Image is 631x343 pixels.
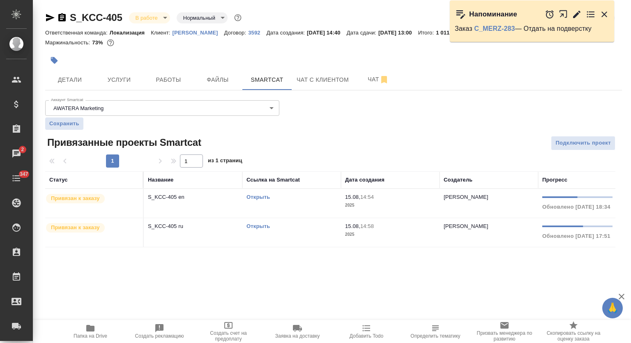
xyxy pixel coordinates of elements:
[50,75,90,85] span: Детали
[378,30,418,36] p: [DATE] 13:00
[307,30,347,36] p: [DATE] 14:40
[2,143,31,164] a: 2
[559,5,568,23] button: Открыть в новой вкладке
[410,333,460,339] span: Определить тематику
[45,117,83,130] button: Сохранить
[149,75,188,85] span: Работы
[551,136,615,150] button: Подключить проект
[51,194,100,203] p: Привязан к заказу
[45,51,63,69] button: Добавить тэг
[418,30,436,36] p: Итого:
[586,9,596,19] button: Перейти в todo
[545,9,555,19] button: Отложить
[267,30,307,36] p: Дата создания:
[173,29,224,36] a: [PERSON_NAME]
[105,37,116,48] button: 154.70 RUB; 0.91 USD;
[469,10,517,18] p: Напоминание
[74,333,107,339] span: Папка на Drive
[436,30,468,36] p: 1 011,42 ₽
[224,30,248,36] p: Договор:
[347,30,378,36] p: Дата сдачи:
[151,30,172,36] p: Клиент:
[444,176,472,184] div: Создатель
[606,299,619,317] span: 🙏
[92,39,105,46] p: 73%
[148,176,173,184] div: Название
[173,30,224,36] p: [PERSON_NAME]
[16,145,29,154] span: 2
[199,330,258,342] span: Создать счет на предоплату
[602,298,623,318] button: 🙏
[246,176,300,184] div: Ссылка на Smartcat
[350,333,383,339] span: Добавить Todo
[455,25,609,33] p: Заказ — Отдать на подверстку
[45,136,201,149] span: Привязанные проекты Smartcat
[45,13,55,23] button: Скопировать ссылку для ЯМессенджера
[544,330,603,342] span: Скопировать ссылку на оценку заказа
[51,105,106,112] button: AWATERA Marketing
[233,12,243,23] button: Доп статусы указывают на важность/срочность заказа
[401,320,470,343] button: Определить тематику
[345,201,435,209] p: 2025
[542,204,610,210] span: Обновлено [DATE] 18:34
[45,39,92,46] p: Маржинальность:
[148,222,238,230] p: S_KCC-405 ru
[177,12,228,23] div: В работе
[208,156,242,168] span: из 1 страниц
[332,320,401,343] button: Добавить Todo
[51,223,100,232] p: Привязан к заказу
[248,29,266,36] a: 3592
[275,333,320,339] span: Заявка на доставку
[246,194,270,200] a: Открыть
[263,320,332,343] button: Заявка на доставку
[599,9,609,19] button: Закрыть
[572,9,582,19] button: Редактировать
[542,233,610,239] span: Обновлено [DATE] 17:51
[194,320,263,343] button: Создать счет на предоплату
[539,320,608,343] button: Скопировать ссылку на оценку заказа
[198,75,237,85] span: Файлы
[555,138,611,148] span: Подключить проект
[45,30,110,36] p: Ответственная команда:
[297,75,349,85] span: Чат с клиентом
[49,176,68,184] div: Статус
[2,168,31,189] a: 347
[135,333,184,339] span: Создать рекламацию
[248,30,266,36] p: 3592
[125,320,194,343] button: Создать рекламацию
[379,75,389,85] svg: Отписаться
[99,75,139,85] span: Услуги
[57,13,67,23] button: Скопировать ссылку
[133,14,160,21] button: В работе
[15,170,33,178] span: 347
[181,14,218,21] button: Нормальный
[474,25,515,32] a: C_MERZ-283
[45,100,279,116] div: AWATERA Marketing
[345,223,360,229] p: 15.08,
[542,176,567,184] div: Прогресс
[129,12,170,23] div: В работе
[360,223,374,229] p: 14:58
[470,320,539,343] button: Призвать менеджера по развитию
[56,320,125,343] button: Папка на Drive
[247,75,287,85] span: Smartcat
[110,30,151,36] p: Локализация
[359,74,398,85] span: Чат
[444,223,488,229] p: [PERSON_NAME]
[360,194,374,200] p: 14:54
[345,230,435,239] p: 2025
[345,194,360,200] p: 15.08,
[345,176,385,184] div: Дата создания
[444,194,488,200] p: [PERSON_NAME]
[246,223,270,229] a: Открыть
[70,12,122,23] a: S_KCC-405
[475,330,534,342] span: Призвать менеджера по развитию
[49,120,79,128] span: Сохранить
[148,193,238,201] p: S_KCC-405 en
